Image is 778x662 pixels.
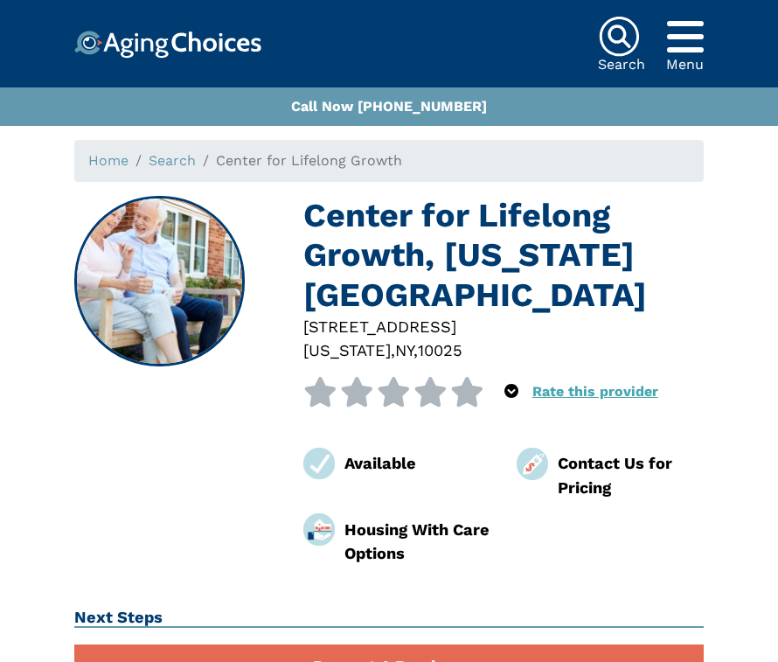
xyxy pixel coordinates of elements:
div: [STREET_ADDRESS] [303,315,704,338]
div: 10025 [418,338,462,362]
div: Housing With Care Options [344,518,490,566]
div: Popover trigger [504,377,518,407]
div: Popover trigger [666,16,704,58]
span: , [391,341,395,359]
div: Search [598,58,645,72]
span: Center for Lifelong Growth [216,152,402,169]
img: search-icon.svg [598,16,640,58]
a: Rate this provider [532,383,658,400]
img: Center for Lifelong Growth, New York NY [76,198,244,366]
div: Contact Us for Pricing [558,451,704,499]
span: NY [395,341,413,359]
h1: Center for Lifelong Growth, [US_STATE] [GEOGRAPHIC_DATA] [303,196,704,315]
div: Menu [666,58,704,72]
img: Choice! [74,31,261,59]
a: Search [149,152,196,169]
a: Call Now [PHONE_NUMBER] [291,98,487,115]
span: , [413,341,418,359]
div: Available [344,451,490,475]
a: Home [88,152,129,169]
span: [US_STATE] [303,341,391,359]
h2: Next Steps [74,608,704,629]
nav: breadcrumb [74,140,704,182]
